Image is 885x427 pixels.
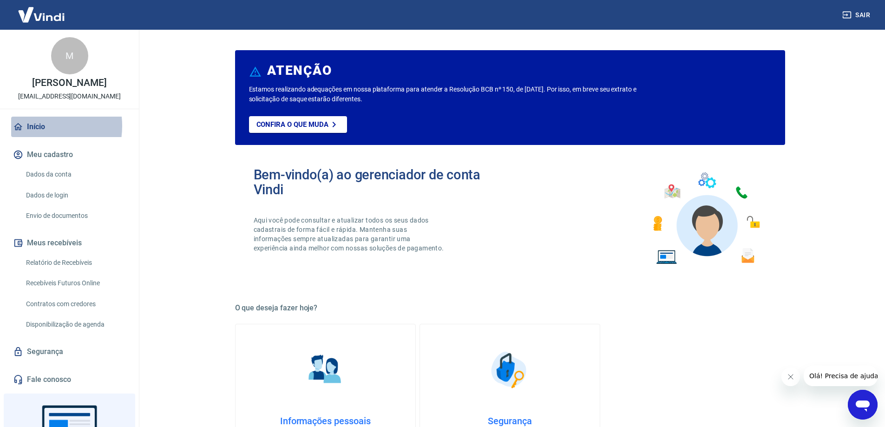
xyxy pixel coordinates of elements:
[6,7,78,14] span: Olá! Precisa de ajuda?
[840,7,874,24] button: Sair
[22,186,128,205] a: Dados de login
[249,116,347,133] a: Confira o que muda
[11,145,128,165] button: Meu cadastro
[267,66,332,75] h6: ATENÇÃO
[22,295,128,314] a: Contratos com credores
[249,85,667,104] p: Estamos realizando adequações em nossa plataforma para atender a Resolução BCB nº 150, de [DATE]....
[11,369,128,390] a: Fale conosco
[22,165,128,184] a: Dados da conta
[22,253,128,272] a: Relatório de Recebíveis
[302,347,348,393] img: Informações pessoais
[11,342,128,362] a: Segurança
[11,117,128,137] a: Início
[18,92,121,101] p: [EMAIL_ADDRESS][DOMAIN_NAME]
[235,303,785,313] h5: O que deseja fazer hoje?
[250,415,400,427] h4: Informações pessoais
[11,233,128,253] button: Meus recebíveis
[486,347,533,393] img: Segurança
[32,78,106,88] p: [PERSON_NAME]
[51,37,88,74] div: M
[804,366,878,386] iframe: Mensagem da empresa
[22,206,128,225] a: Envio de documentos
[781,368,800,386] iframe: Fechar mensagem
[22,315,128,334] a: Disponibilização de agenda
[22,274,128,293] a: Recebíveis Futuros Online
[11,0,72,29] img: Vindi
[435,415,585,427] h4: Segurança
[254,216,446,253] p: Aqui você pode consultar e atualizar todos os seus dados cadastrais de forma fácil e rápida. Mant...
[848,390,878,420] iframe: Botão para abrir a janela de mensagens
[254,167,510,197] h2: Bem-vindo(a) ao gerenciador de conta Vindi
[645,167,767,270] img: Imagem de um avatar masculino com diversos icones exemplificando as funcionalidades do gerenciado...
[256,120,328,129] p: Confira o que muda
